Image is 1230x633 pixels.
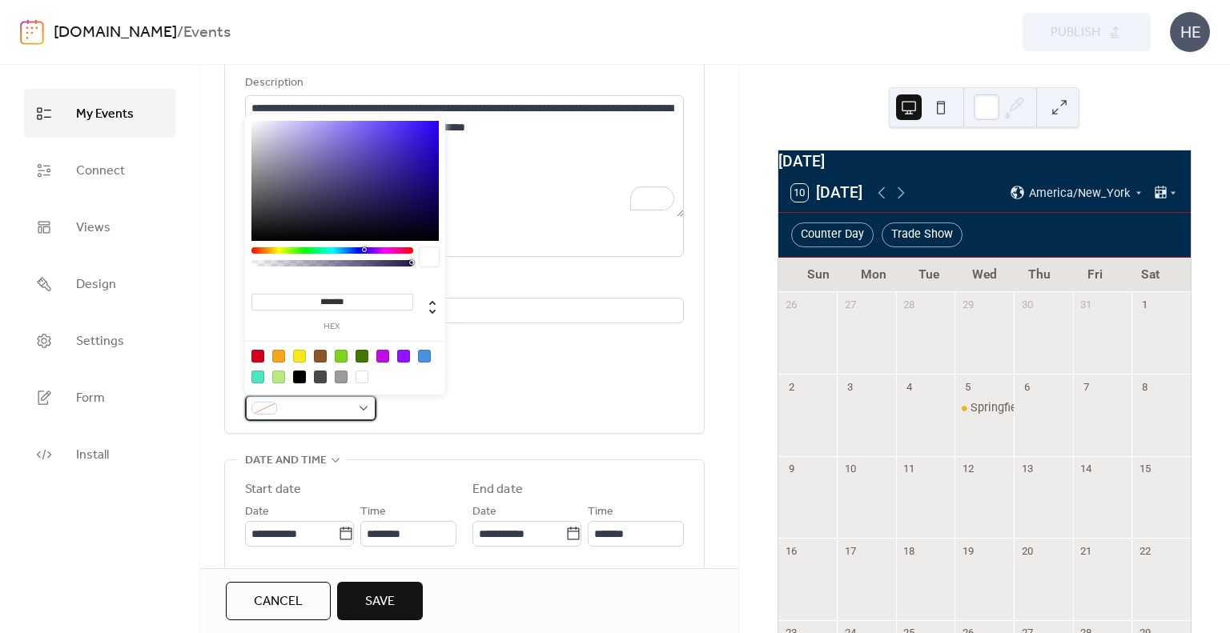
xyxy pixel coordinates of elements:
[272,350,285,363] div: #F5A623
[76,329,124,354] span: Settings
[356,371,368,383] div: #FFFFFF
[251,323,413,331] label: hex
[360,503,386,522] span: Time
[1012,258,1067,292] div: Thu
[335,371,348,383] div: #9B9B9B
[961,543,975,558] div: 19
[1138,462,1152,476] div: 15
[314,350,327,363] div: #8B572A
[1019,462,1034,476] div: 13
[397,350,410,363] div: #9013FE
[1067,258,1123,292] div: Fri
[842,543,857,558] div: 17
[251,371,264,383] div: #50E3C2
[24,373,175,422] a: Form
[335,350,348,363] div: #7ED321
[1019,298,1034,312] div: 30
[472,503,496,522] span: Date
[251,350,264,363] div: #D0021B
[971,400,1130,416] div: Springfield Casino Trade Show
[902,543,916,558] div: 18
[961,298,975,312] div: 29
[902,298,916,312] div: 28
[76,102,134,126] span: My Events
[961,380,975,395] div: 5
[846,258,902,292] div: Mon
[842,380,857,395] div: 3
[76,443,109,467] span: Install
[245,451,327,471] span: Date and time
[293,350,306,363] div: #F8E71C
[1079,543,1093,558] div: 21
[791,222,874,247] div: Counter Day
[183,18,231,48] b: Events
[245,74,681,93] div: Description
[24,89,175,138] a: My Events
[1123,258,1178,292] div: Sat
[245,503,269,522] span: Date
[254,592,303,611] span: Cancel
[76,386,105,411] span: Form
[76,215,111,240] span: Views
[24,259,175,308] a: Design
[784,380,798,395] div: 2
[1138,543,1152,558] div: 22
[24,202,175,251] a: Views
[842,298,857,312] div: 27
[1019,380,1034,395] div: 6
[902,380,916,395] div: 4
[784,543,798,558] div: 16
[786,180,869,206] button: 10[DATE]
[177,18,183,48] b: /
[1029,187,1130,198] span: America/New_York
[245,95,684,217] textarea: To enrich screen reader interactions, please activate Accessibility in Grammarly extension settings
[1019,543,1034,558] div: 20
[842,462,857,476] div: 10
[902,258,957,292] div: Tue
[293,371,306,383] div: #000000
[1138,380,1152,395] div: 8
[882,222,963,247] div: Trade Show
[24,430,175,479] a: Install
[955,400,1014,416] div: Springfield Casino Trade Show
[226,582,331,620] button: Cancel
[356,350,368,363] div: #417505
[791,258,846,292] div: Sun
[957,258,1012,292] div: Wed
[314,371,327,383] div: #4A4A4A
[272,371,285,383] div: #B8E986
[76,272,116,297] span: Design
[245,276,681,295] div: Location
[418,350,431,363] div: #4A90E2
[365,592,395,611] span: Save
[245,480,301,499] div: Start date
[472,480,523,499] div: End date
[1079,298,1093,312] div: 31
[264,567,296,586] span: All day
[1138,298,1152,312] div: 1
[1079,380,1093,395] div: 7
[784,462,798,476] div: 9
[1170,12,1210,52] div: HE
[24,146,175,194] a: Connect
[961,462,975,476] div: 12
[20,19,44,45] img: logo
[784,298,798,312] div: 26
[902,462,916,476] div: 11
[337,582,423,620] button: Save
[778,150,1191,174] div: [DATE]
[76,158,125,183] span: Connect
[1079,462,1093,476] div: 14
[24,316,175,365] a: Settings
[588,503,613,522] span: Time
[54,18,177,48] a: [DOMAIN_NAME]
[376,350,389,363] div: #BD10E0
